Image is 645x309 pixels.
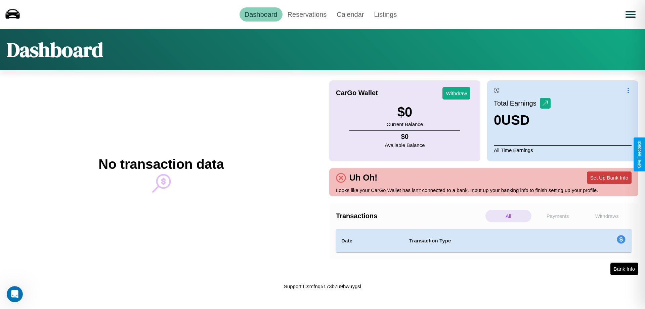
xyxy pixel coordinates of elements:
[336,212,484,220] h4: Transactions
[494,113,551,128] h3: 0 USD
[387,105,423,120] h3: $ 0
[535,210,581,222] p: Payments
[494,97,540,109] p: Total Earnings
[341,237,398,245] h4: Date
[283,7,332,22] a: Reservations
[637,141,642,168] div: Give Feedback
[284,282,361,291] p: Support ID: mfnq5173b7u9hwuygsl
[409,237,562,245] h4: Transaction Type
[385,133,425,141] h4: $ 0
[442,87,470,100] button: Withdraw
[610,263,638,275] button: Bank Info
[587,171,632,184] button: Set Up Bank Info
[332,7,369,22] a: Calendar
[7,36,103,64] h1: Dashboard
[584,210,630,222] p: Withdraws
[485,210,531,222] p: All
[336,89,378,97] h4: CarGo Wallet
[98,157,224,172] h2: No transaction data
[494,145,632,155] p: All Time Earnings
[621,5,640,24] button: Open menu
[336,186,632,195] p: Looks like your CarGo Wallet has isn't connected to a bank. Input up your banking info to finish ...
[240,7,283,22] a: Dashboard
[346,173,381,183] h4: Uh Oh!
[369,7,402,22] a: Listings
[336,229,632,253] table: simple table
[385,141,425,150] p: Available Balance
[7,286,23,302] iframe: Intercom live chat
[387,120,423,129] p: Current Balance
